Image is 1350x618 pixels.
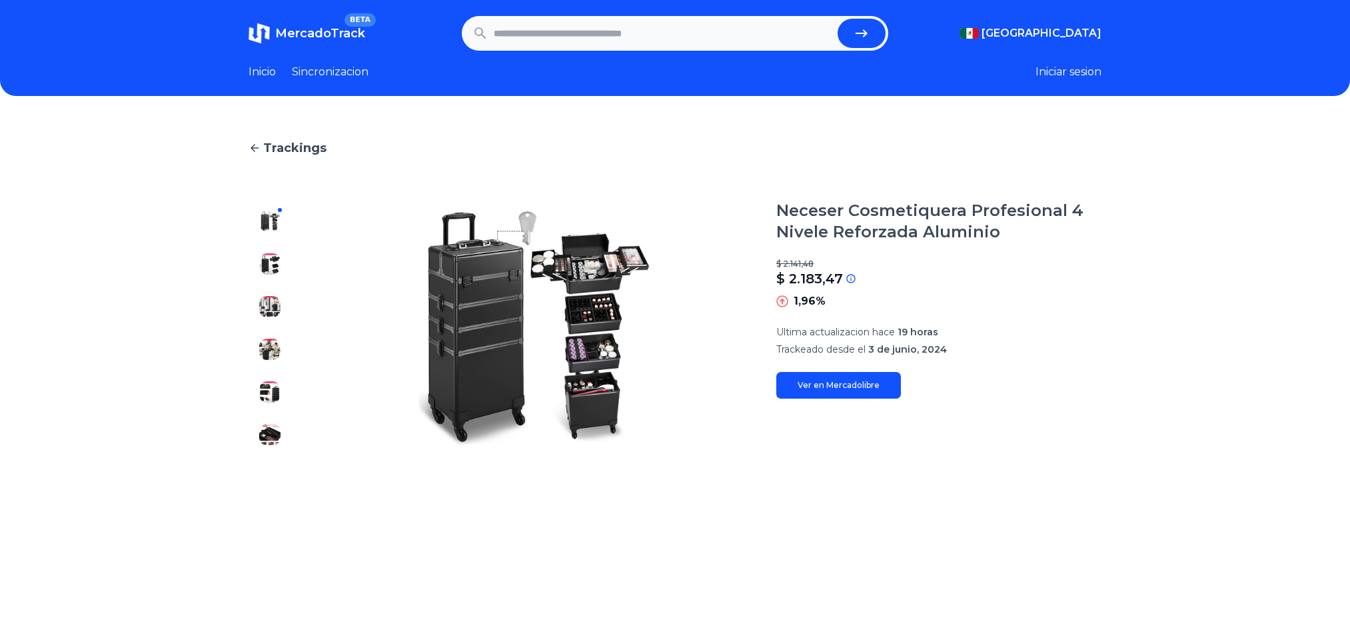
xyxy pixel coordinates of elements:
a: MercadoTrackBETA [249,23,365,44]
span: 3 de junio, 2024 [868,343,947,355]
img: MercadoTrack [249,23,270,44]
p: $ 2.183,47 [776,269,843,288]
span: Ultima actualizacion hace [776,326,895,338]
span: MercadoTrack [275,26,365,41]
span: BETA [344,13,376,27]
a: Trackings [249,139,1101,157]
img: Neceser Cosmetiquera Profesional 4 Nivele Reforzada Aluminio [259,424,281,445]
button: Iniciar sesion [1035,64,1101,80]
img: Neceser Cosmetiquera Profesional 4 Nivele Reforzada Aluminio [259,296,281,317]
p: $ 2.141,48 [776,259,1101,269]
span: Trackeado desde el [776,343,866,355]
span: [GEOGRAPHIC_DATA] [982,25,1101,41]
img: Neceser Cosmetiquera Profesional 4 Nivele Reforzada Aluminio [259,339,281,360]
img: Neceser Cosmetiquera Profesional 4 Nivele Reforzada Aluminio [259,253,281,275]
button: [GEOGRAPHIC_DATA] [960,25,1101,41]
a: Ver en Mercadolibre [776,372,901,399]
a: Sincronizacion [292,64,368,80]
h1: Neceser Cosmetiquera Profesional 4 Nivele Reforzada Aluminio [776,200,1101,243]
span: 19 horas [898,326,938,338]
img: Neceser Cosmetiquera Profesional 4 Nivele Reforzada Aluminio [259,381,281,403]
span: Trackings [263,139,327,157]
img: Neceser Cosmetiquera Profesional 4 Nivele Reforzada Aluminio [259,211,281,232]
img: Mexico [960,28,979,39]
img: Neceser Cosmetiquera Profesional 4 Nivele Reforzada Aluminio [318,200,750,456]
a: Inicio [249,64,276,80]
p: 1,96% [794,293,826,309]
